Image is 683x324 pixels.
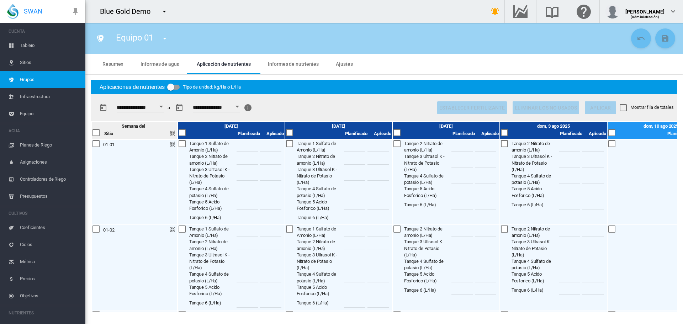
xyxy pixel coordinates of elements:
span: AGUA [9,125,80,137]
div: Tanque 2 Nitrato de amonio (L/Ha) [297,239,344,251]
span: Asignaciones [20,154,80,171]
span: Presupuestos [20,188,80,205]
span: Métrica [20,253,80,270]
div: Aplicado [367,131,391,137]
span: CULTIVOS [9,208,80,219]
div: Tanque 5 Acido Fosforico (L/Ha) [189,199,237,212]
button: Aplicar [585,101,616,114]
button: Establecer Fertilizante [437,101,507,114]
div: Planificado [237,131,260,137]
md-icon: Estas fechas se refieren a las semanas que comienzan. Se pueden mostrar hasta 9 semanas [244,103,252,112]
span: Precios [20,270,80,287]
div: Blue Gold Demo [100,6,157,16]
span: Equipo [20,105,80,122]
div: Tanque 6 (L/Ha) [512,287,559,293]
div: Tanque 2 Nitrato de amonio (L/Ha) [512,140,559,153]
img: profile.jpg [605,4,620,18]
button: md-calendar [172,101,186,115]
div: [PERSON_NAME] [625,5,665,12]
md-icon: icon-content-save [661,34,669,43]
button: Deshacer cambios [631,28,651,48]
div: Sitio [104,131,113,137]
div: Tanque 4 Sulfato de potasio (L/Ha) [512,258,559,271]
span: Mostrar fila de totales [630,105,674,110]
div: [DATE] [224,123,238,129]
div: Tanque 6 (L/Ha) [297,214,344,221]
div: Tanque 6 (L/Ha) [404,202,451,208]
div: Tanque 3 Ultrasol K - Nitrato de Potasio (L/Ha) [512,239,559,258]
md-icon: Ir al Centro de Datos [512,7,529,16]
span: Grupos [20,71,80,88]
div: Tanque 1 Sulfato de Amonio (L/Ha) [189,226,237,239]
button: Open calendar [231,100,244,113]
button: icon-arrow-collapse [168,140,177,149]
div: Tanque 6 (L/Ha) [189,214,237,221]
div: Aplicado [475,131,499,137]
span: (Administración) [631,15,659,19]
div: Tanque 2 Nitrato de amonio (L/Ha) [404,226,451,239]
span: CUENTA [9,26,80,37]
button: Eliminar los no usados [513,101,579,114]
div: Tanque 6 (L/Ha) [404,287,451,293]
div: Tanque 3 Ultrasol K - Nitrato de Potasio (L/Ha) [297,252,344,271]
div: Tanque 5 Acido Fosforico (L/Ha) [404,186,451,198]
button: md-calendar [96,101,110,115]
span: Sitios [20,54,80,71]
button: icon-menu-down [157,4,171,18]
div: Tanque 2 Nitrato de amonio (L/Ha) [404,311,451,324]
md-icon: icon-menu-down [160,34,169,43]
button: icon-bell-ring [488,4,502,18]
span: Planes de Riego [20,137,80,154]
md-icon: icon-pin [71,7,80,16]
div: Tanque 2 Nitrato de amonio (L/Ha) [297,153,344,166]
div: Tanque 5 Acido Fosforico (L/Ha) [512,186,559,198]
div: Tanque 1 Sulfato de Amonio (L/Ha) [189,311,237,324]
div: Tanque 3 Ultrasol K - Nitrato de Potasio (L/Ha) [404,239,451,258]
md-icon: Buscar en la base de conocimientos [544,7,561,16]
button: icon-arrow-collapse [168,311,177,320]
span: Aplicaciones de nutrientes [100,83,164,91]
div: Tanque 6 (L/Ha) [189,300,237,306]
div: Planificado [344,131,368,137]
md-icon: icon-undo [637,34,645,43]
div: Tanque 1 Sulfato de Amonio (L/Ha) [297,311,344,324]
div: Aplicado [582,131,606,137]
div: Tanque 5 Acido Fosforico (L/Ha) [297,199,344,212]
div: Tanque 4 Sulfato de potasio (L/Ha) [189,271,237,284]
button: icon-menu-down [158,31,172,46]
md-icon: icon-map-marker-multiple [96,34,105,43]
div: Tanque 3 Ultrasol K - Nitrato de Potasio (L/Ha) [404,153,451,173]
button: icon-arrow-collapse [168,129,177,138]
span: Informes de nutrientes [268,61,319,67]
div: Tanque 6 (L/Ha) [297,300,344,306]
span: Tablero [20,37,80,54]
div: Tanque 1 Sulfato de Amonio (L/Ha) [297,226,344,239]
div: Tanque 3 Ultrasol K - Nitrato de Potasio (L/Ha) [189,252,237,271]
div: Tanque 1 Sulfato de Amonio (L/Ha) [297,140,344,153]
div: Planificado [451,131,475,137]
button: Guardar cambios [655,28,675,48]
div: dom, 3 ago 2025 [537,123,570,129]
md-icon: icon-menu-down [160,7,169,16]
span: Aplicación de nutrientes [197,61,251,67]
div: Tanque 5 Acido Fosforico (L/Ha) [297,284,344,297]
div: Tanque 2 Nitrato de amonio (L/Ha) [189,239,237,251]
div: Tanque 4 Sulfato de potasio (L/Ha) [404,173,451,186]
div: Aplicado [260,131,284,137]
button: icon-arrow-collapse [168,226,177,234]
div: Tanque 6 (L/Ha) [512,202,559,208]
span: Coeficientes [20,219,80,236]
div: Tanque 4 Sulfato de potasio (L/Ha) [512,173,559,186]
span: Equipo 01 [116,33,153,43]
span: Objetivos [20,287,80,304]
img: SWAN-Landscape-Logo-Colour-drop.png [7,4,18,19]
span: Ajustes [336,61,353,67]
div: a [168,105,170,111]
div: Tanque 3 Ultrasol K - Nitrato de Potasio (L/Ha) [297,166,344,186]
div: Tanque 4 Sulfato de potasio (L/Ha) [297,271,344,284]
div: 01-01 [103,142,115,148]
